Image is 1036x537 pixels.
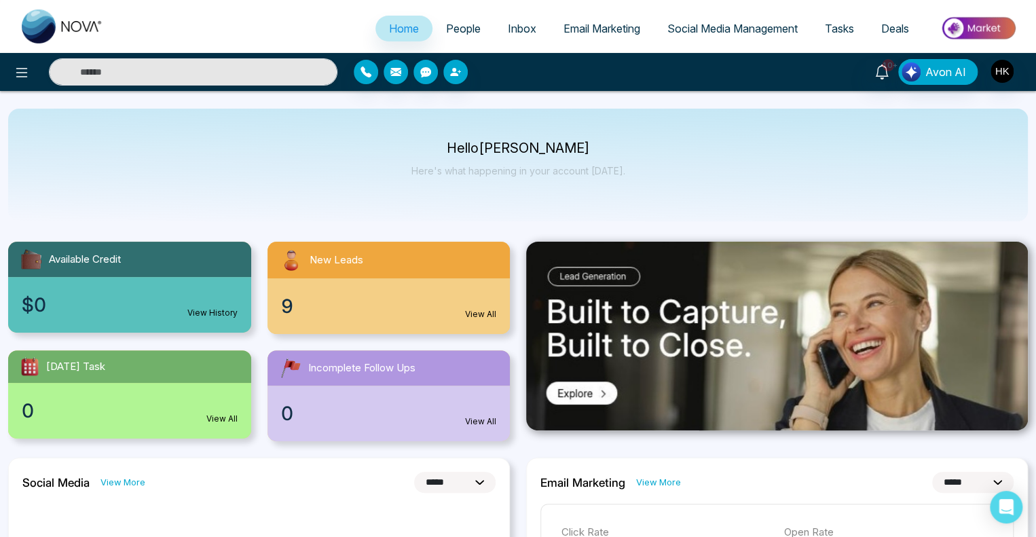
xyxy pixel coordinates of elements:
span: 10+ [882,59,894,71]
span: People [446,22,481,35]
h2: Social Media [22,476,90,489]
img: followUps.svg [278,356,303,380]
a: Inbox [494,16,550,41]
span: [DATE] Task [46,359,105,375]
div: Open Intercom Messenger [990,491,1022,523]
a: View All [206,413,238,425]
span: Incomplete Follow Ups [308,360,415,376]
a: View More [100,476,145,489]
span: Home [389,22,419,35]
img: newLeads.svg [278,247,304,273]
a: Home [375,16,432,41]
a: View More [636,476,681,489]
span: 0 [281,399,293,428]
span: Tasks [825,22,854,35]
span: New Leads [310,253,363,268]
a: New Leads9View All [259,242,519,334]
a: View All [465,308,496,320]
a: Tasks [811,16,868,41]
span: Avon AI [925,64,966,80]
img: User Avatar [991,60,1014,83]
p: Hello [PERSON_NAME] [411,143,625,154]
span: Available Credit [49,252,121,267]
img: todayTask.svg [19,356,41,377]
a: Incomplete Follow Ups0View All [259,350,519,441]
a: Deals [868,16,923,41]
span: $0 [22,291,46,319]
p: Here's what happening in your account [DATE]. [411,165,625,177]
a: 10+ [866,59,898,83]
span: 9 [281,292,293,320]
a: Social Media Management [654,16,811,41]
span: Inbox [508,22,536,35]
button: Avon AI [898,59,978,85]
a: Email Marketing [550,16,654,41]
span: Social Media Management [667,22,798,35]
a: View All [465,415,496,428]
span: Email Marketing [563,22,640,35]
img: Nova CRM Logo [22,10,103,43]
img: Lead Flow [902,62,921,81]
a: People [432,16,494,41]
a: View History [187,307,238,319]
span: 0 [22,396,34,425]
img: availableCredit.svg [19,247,43,272]
span: Deals [881,22,909,35]
img: . [526,242,1028,430]
h2: Email Marketing [540,476,625,489]
img: Market-place.gif [929,13,1028,43]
